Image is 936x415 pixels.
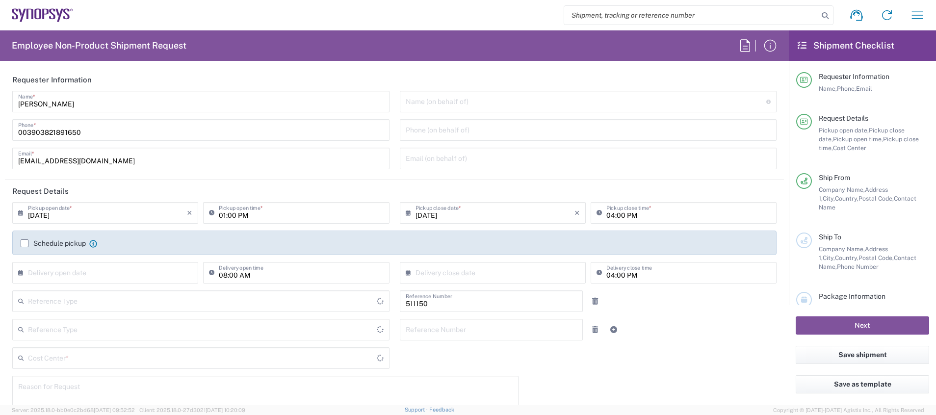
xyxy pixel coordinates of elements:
[773,406,924,415] span: Copyright © [DATE]-[DATE] Agistix Inc., All Rights Reserved
[837,263,879,270] span: Phone Number
[833,135,883,143] span: Pickup open time,
[835,254,858,261] span: Country,
[858,254,894,261] span: Postal Code,
[187,205,192,221] i: ×
[405,407,429,413] a: Support
[819,174,850,182] span: Ship From
[12,407,135,413] span: Server: 2025.18.0-bb0e0c2bd68
[12,186,69,196] h2: Request Details
[819,292,885,300] span: Package Information
[607,323,621,337] a: Add Reference
[796,316,929,335] button: Next
[21,239,86,247] label: Schedule pickup
[588,294,602,308] a: Remove Reference
[819,305,844,321] span: Package 1:
[588,323,602,337] a: Remove Reference
[429,407,454,413] a: Feedback
[858,195,894,202] span: Postal Code,
[819,245,865,253] span: Company Name,
[823,254,835,261] span: City,
[139,407,245,413] span: Client: 2025.18.0-27d3021
[206,407,245,413] span: [DATE] 10:20:09
[823,195,835,202] span: City,
[94,407,135,413] span: [DATE] 09:52:52
[12,40,186,52] h2: Employee Non-Product Shipment Request
[837,85,856,92] span: Phone,
[833,144,866,152] span: Cost Center
[798,40,894,52] h2: Shipment Checklist
[819,127,869,134] span: Pickup open date,
[12,75,92,85] h2: Requester Information
[819,114,868,122] span: Request Details
[819,186,865,193] span: Company Name,
[835,195,858,202] span: Country,
[856,85,872,92] span: Email
[819,73,889,80] span: Requester Information
[564,6,818,25] input: Shipment, tracking or reference number
[819,233,841,241] span: Ship To
[574,205,580,221] i: ×
[796,375,929,393] button: Save as template
[819,85,837,92] span: Name,
[796,346,929,364] button: Save shipment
